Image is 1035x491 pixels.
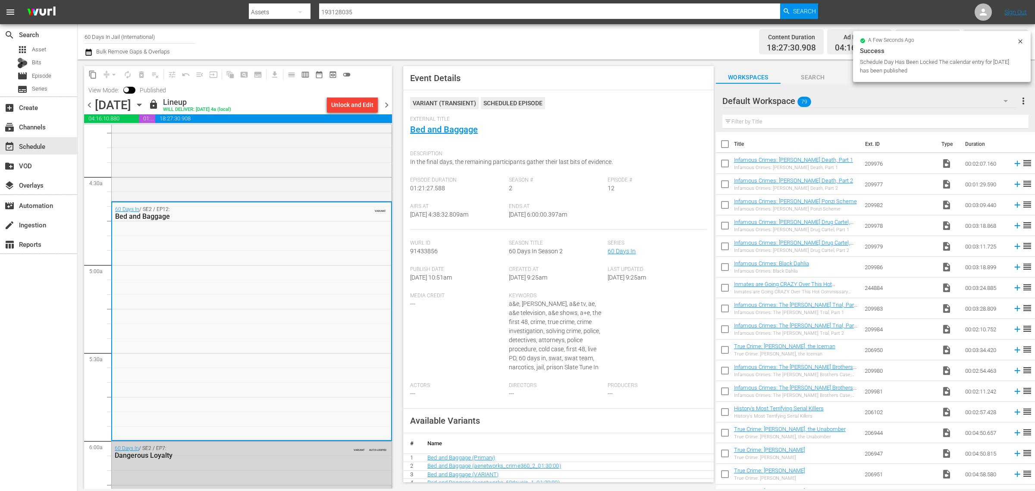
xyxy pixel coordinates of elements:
span: Season # [509,177,603,184]
a: 60 Days In [115,445,139,451]
a: 60 Days In [115,206,139,212]
a: True Crime: [PERSON_NAME], the Iceman [734,343,835,349]
span: reorder [1022,406,1032,417]
span: --- [410,390,415,397]
td: 00:03:11.725 [962,236,1009,257]
span: chevron_left [84,100,95,110]
span: View Mode: [84,87,123,94]
span: In the final days, the remaining participants gather their last bits of evidence. [410,158,613,165]
span: [DATE] 6:00:00.397am [509,211,567,218]
div: VARIANT ( TRANSIENT ) [410,97,479,109]
td: 00:02:57.428 [962,402,1009,422]
span: chevron_right [381,100,392,110]
span: [DATE] 4:38:32.809am [410,211,468,218]
span: Video [941,241,952,252]
div: Infamous Crimes: The [PERSON_NAME] Trial, Part 2 [734,330,858,336]
td: 209981 [861,381,938,402]
div: History's Most Terrifying Serial Killers [734,413,824,419]
button: more_vert [1018,91,1029,111]
td: 00:02:54.463 [962,360,1009,381]
div: Inmates are Going CRAZY Over This Hot Commissary Commodity [734,289,858,295]
td: 00:03:28.809 [962,298,1009,319]
div: Unlock and Edit [331,97,373,113]
span: Loop Content [121,68,135,82]
span: reorder [1022,303,1032,313]
span: reorder [1022,448,1032,458]
span: 60 Days In Season 2 [509,248,563,255]
span: reorder [1022,199,1032,210]
a: Bed and Baggage [410,124,478,135]
span: Search [4,30,15,40]
span: Directors [509,382,603,389]
svg: Add to Schedule [1013,159,1022,168]
div: Success [860,46,1024,56]
span: [DATE] 9:25am [509,274,547,281]
span: a&e, [PERSON_NAME], a&e tv, ae, a&e television, a&e shows, a+e, the first 48, crime, true crime, ... [509,300,601,371]
span: calendar_view_week_outlined [301,70,310,79]
a: Infamous Crimes: The [PERSON_NAME] Trial, Part 2 [734,322,857,335]
td: 206947 [861,443,938,464]
td: 00:02:07.160 [962,153,1009,174]
span: more_vert [1018,96,1029,106]
span: Remove Gaps & Overlaps [100,68,121,82]
a: Infamous Crimes: [PERSON_NAME] Death, Part 2 [734,177,853,184]
span: Automation [4,201,15,211]
a: Bed and Baggage (Primary) [427,454,495,461]
td: 206950 [861,340,938,360]
td: 209978 [861,215,938,236]
span: VARIANT [354,444,365,451]
span: Video [941,365,952,376]
span: Ends At [509,203,603,210]
span: reorder [1022,282,1032,293]
span: Airs At [410,203,505,210]
span: --- [410,300,415,307]
span: Series [608,240,702,247]
span: 18:27:30.908 [767,43,816,53]
span: Asset [32,45,46,54]
span: Ingestion [4,220,15,230]
td: 206944 [861,422,938,443]
td: 00:02:11.242 [962,381,1009,402]
svg: Add to Schedule [1013,366,1022,375]
span: Video [941,469,952,479]
th: Name [420,433,714,454]
span: Episode [32,72,51,80]
span: External Title [410,116,703,123]
a: Bed and Baggage (VARIANT) [427,471,499,478]
div: Default Workspace [722,89,1016,113]
span: toggle_off [342,70,351,79]
span: Event Details [410,73,461,83]
span: reorder [1022,220,1032,230]
span: 79 [797,93,811,111]
td: 209979 [861,236,938,257]
a: Infamous Crimes: [PERSON_NAME] Ponzi Scheme [734,198,857,205]
span: Season Title [509,240,603,247]
td: 209982 [861,195,938,215]
img: ans4CAIJ8jUAAAAAAAAAAAAAAAAAAAAAAAAgQb4GAAAAAAAAAAAAAAAAAAAAAAAAJMjXAAAAAAAAAAAAAAAAAAAAAAAAgAT5G... [21,2,62,22]
a: Bed and Baggage (aenetworks_60daysin_1_01:30:00) [427,479,560,486]
td: 209986 [861,257,938,277]
td: 00:03:18.868 [962,215,1009,236]
th: Title [734,132,860,156]
div: Infamous Crimes: [PERSON_NAME] Death, Part 1 [734,165,853,170]
span: Toggle to switch from Published to Draft view. [123,87,129,93]
span: reorder [1022,261,1032,272]
div: Infamous Crimes: [PERSON_NAME] Drug Cartel, Part 1 [734,227,858,233]
span: Asset [17,44,28,55]
span: Search [781,72,845,83]
a: Inmates are Going CRAZY Over This Hot Commissary Commodity [734,281,835,294]
span: reorder [1022,179,1032,189]
svg: Add to Schedule [1013,262,1022,272]
span: Schedule [4,142,15,152]
span: 04:16:10.880 [84,114,139,123]
a: Infamous Crimes: [PERSON_NAME] Drug Cartel, Part 1 [734,219,853,232]
svg: Add to Schedule [1013,242,1022,251]
td: 209983 [861,298,938,319]
span: Channels [4,122,15,132]
span: Video [941,324,952,334]
div: WILL DELIVER: [DATE] 4a (local) [163,107,231,113]
span: Media Credit [410,293,505,299]
div: Infamous Crimes: The [PERSON_NAME] Trial, Part 1 [734,310,858,315]
span: Video [941,448,952,459]
span: reorder [1022,344,1032,355]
